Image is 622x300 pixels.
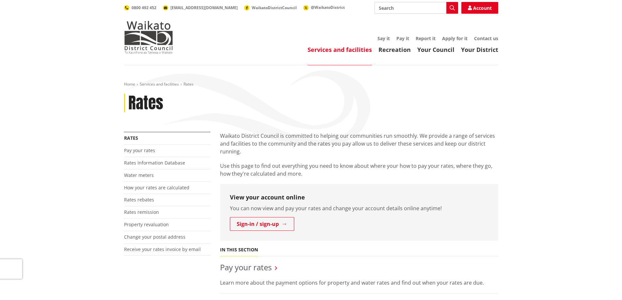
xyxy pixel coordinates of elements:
a: Pay your rates [124,147,155,153]
h5: In this section [220,247,258,253]
a: Report it [416,35,436,41]
a: Rates remission [124,209,159,215]
a: Home [124,81,135,87]
span: 0800 492 452 [132,5,156,10]
a: How your rates are calculated [124,184,189,191]
a: 0800 492 452 [124,5,156,10]
nav: breadcrumb [124,82,498,87]
a: Change your postal address [124,234,185,240]
a: Recreation [378,46,411,54]
a: @WaikatoDistrict [303,5,345,10]
a: Services and facilities [308,46,372,54]
a: Contact us [474,35,498,41]
a: Account [461,2,498,14]
a: Services and facilities [140,81,179,87]
a: Water meters [124,172,154,178]
h1: Rates [128,94,163,113]
a: Pay your rates [220,262,272,273]
p: Use this page to find out everything you need to know about where your how to pay your rates, whe... [220,162,498,178]
span: WaikatoDistrictCouncil [252,5,297,10]
h3: View your account online [230,194,488,201]
a: Rates [124,135,138,141]
span: Rates [183,81,194,87]
a: Property revaluation [124,221,169,228]
a: Your Council [417,46,455,54]
a: [EMAIL_ADDRESS][DOMAIN_NAME] [163,5,238,10]
a: Pay it [396,35,409,41]
a: Receive your rates invoice by email [124,246,201,252]
p: Waikato District Council is committed to helping our communities run smoothly. We provide a range... [220,132,498,155]
p: You can now view and pay your rates and change your account details online anytime! [230,204,488,212]
input: Search input [375,2,458,14]
a: Your District [461,46,498,54]
span: [EMAIL_ADDRESS][DOMAIN_NAME] [170,5,238,10]
p: Learn more about the payment options for property and water rates and find out when your rates ar... [220,279,498,287]
img: Waikato District Council - Te Kaunihera aa Takiwaa o Waikato [124,21,173,54]
a: Sign-in / sign-up [230,217,294,231]
span: @WaikatoDistrict [311,5,345,10]
a: WaikatoDistrictCouncil [244,5,297,10]
a: Rates rebates [124,197,154,203]
a: Apply for it [442,35,468,41]
a: Say it [377,35,390,41]
a: Rates Information Database [124,160,185,166]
